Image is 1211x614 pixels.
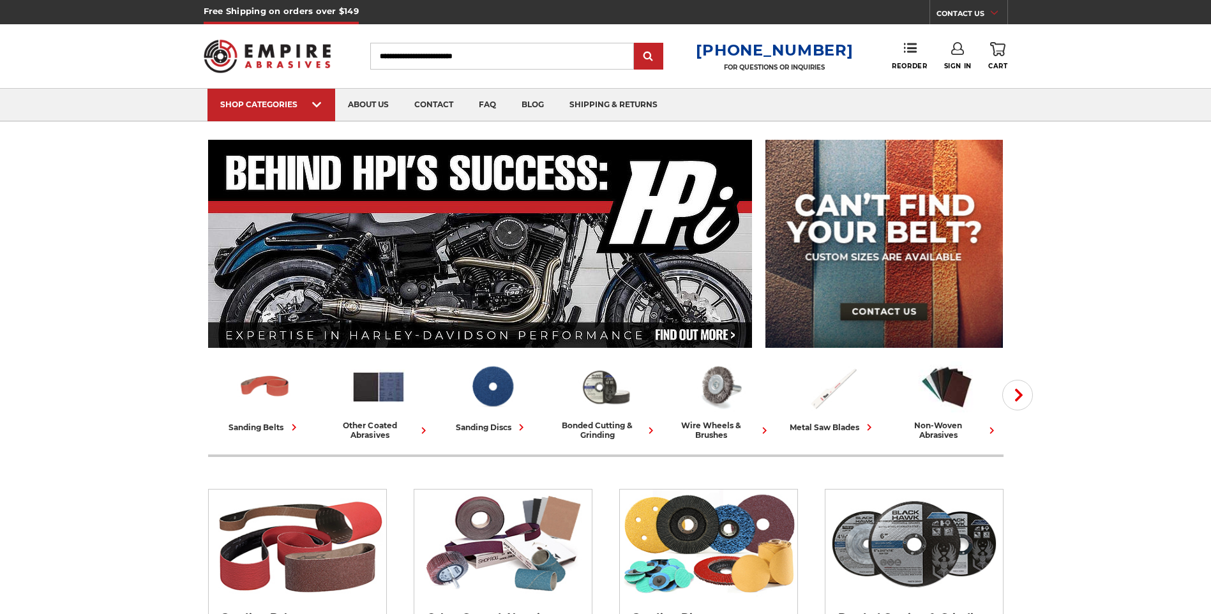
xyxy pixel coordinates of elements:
a: contact [402,89,466,121]
a: Cart [988,42,1007,70]
p: FOR QUESTIONS OR INQUIRIES [696,63,853,71]
span: Sign In [944,62,972,70]
input: Submit [636,44,661,70]
div: non-woven abrasives [895,421,998,440]
div: wire wheels & brushes [668,421,771,440]
a: other coated abrasives [327,359,430,440]
img: Non-woven Abrasives [919,359,975,414]
a: metal saw blades [781,359,885,434]
span: Reorder [892,62,927,70]
div: other coated abrasives [327,421,430,440]
a: bonded cutting & grinding [554,359,658,440]
div: SHOP CATEGORIES [220,100,322,109]
a: Reorder [892,42,927,70]
a: CONTACT US [936,6,1007,24]
img: Other Coated Abrasives [350,359,407,414]
img: Sanding Belts [209,490,386,598]
a: sanding discs [440,359,544,434]
img: Bonded Cutting & Grinding [825,490,1003,598]
a: faq [466,89,509,121]
img: Sanding Discs [620,490,797,598]
a: sanding belts [213,359,317,434]
img: promo banner for custom belts. [765,140,1003,348]
img: Metal Saw Blades [805,359,861,414]
img: Sanding Discs [464,359,520,414]
a: about us [335,89,402,121]
img: Banner for an interview featuring Horsepower Inc who makes Harley performance upgrades featured o... [208,140,753,348]
img: Empire Abrasives [204,31,331,81]
div: metal saw blades [790,421,876,434]
img: Wire Wheels & Brushes [691,359,748,414]
a: shipping & returns [557,89,670,121]
a: non-woven abrasives [895,359,998,440]
div: bonded cutting & grinding [554,421,658,440]
img: Bonded Cutting & Grinding [578,359,634,414]
span: Cart [988,62,1007,70]
a: blog [509,89,557,121]
div: sanding belts [229,421,301,434]
button: Next [1002,380,1033,410]
div: sanding discs [456,421,528,434]
img: Sanding Belts [237,359,293,414]
img: Other Coated Abrasives [414,490,592,598]
a: [PHONE_NUMBER] [696,41,853,59]
a: wire wheels & brushes [668,359,771,440]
